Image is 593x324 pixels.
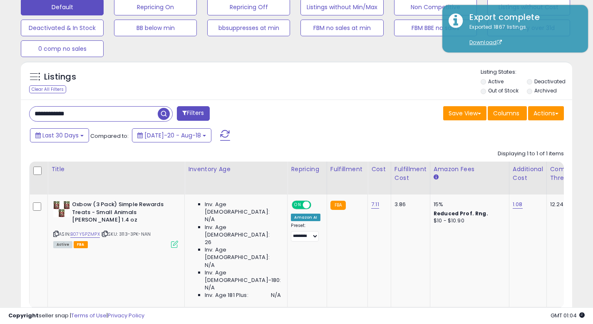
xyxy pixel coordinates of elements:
[30,128,89,142] button: Last 30 Days
[53,201,178,247] div: ASIN:
[44,71,76,83] h5: Listings
[443,106,486,120] button: Save View
[205,216,215,223] span: N/A
[291,214,320,221] div: Amazon AI
[330,165,364,174] div: Fulfillment
[90,132,129,140] span: Compared to:
[395,201,424,208] div: 3.86
[72,201,173,226] b: Oxbow (3 Pack) Simple Rewards Treats - Small Animals [PERSON_NAME] 1.4 oz
[205,201,281,216] span: Inv. Age [DEMOGRAPHIC_DATA]:
[21,20,104,36] button: Deactivated & In Stock
[513,165,543,182] div: Additional Cost
[177,106,209,121] button: Filters
[463,23,582,47] div: Exported 1867 listings.
[205,224,281,239] span: Inv. Age [DEMOGRAPHIC_DATA]:
[395,165,427,182] div: Fulfillment Cost
[434,174,439,181] small: Amazon Fees.
[188,165,284,174] div: Inventory Age
[488,106,527,120] button: Columns
[300,20,383,36] button: FBM no sales at min
[205,292,248,299] span: Inv. Age 181 Plus:
[469,39,502,46] a: Download
[114,20,197,36] button: BB below min
[528,106,564,120] button: Actions
[534,87,557,94] label: Archived
[205,246,281,261] span: Inv. Age [DEMOGRAPHIC_DATA]:
[53,201,70,217] img: 51WtIikTjSL._SL40_.jpg
[74,241,88,248] span: FBA
[291,223,320,242] div: Preset:
[291,165,323,174] div: Repricing
[207,20,290,36] button: bbsuppresses at min
[371,165,387,174] div: Cost
[53,241,72,248] span: All listings currently available for purchase on Amazon
[8,312,144,320] div: seller snap | |
[550,201,590,208] div: 12.24
[463,11,582,23] div: Export complete
[144,131,201,140] span: [DATE]-20 - Aug-18
[493,109,519,117] span: Columns
[330,201,346,210] small: FBA
[70,231,100,238] a: B07Y5PZMPX
[434,165,506,174] div: Amazon Fees
[394,20,477,36] button: FBM BBE no sales
[434,210,488,217] b: Reduced Prof. Rng.
[434,217,503,224] div: $10 - $10.90
[42,131,79,140] span: Last 30 Days
[434,201,503,208] div: 15%
[8,312,39,319] strong: Copyright
[29,85,66,93] div: Clear All Filters
[371,200,379,209] a: 7.11
[551,312,585,319] span: 2025-09-18 01:04 GMT
[310,202,323,209] span: OFF
[498,150,564,158] div: Displaying 1 to 1 of 1 items
[271,292,281,299] span: N/A
[205,284,215,292] span: N/A
[488,78,504,85] label: Active
[481,68,572,76] p: Listing States:
[488,87,519,94] label: Out of Stock
[293,202,303,209] span: ON
[513,200,523,209] a: 1.08
[550,165,593,182] div: Comp. Price Threshold
[108,312,144,319] a: Privacy Policy
[101,231,151,237] span: | SKU: 3113-3PK-NAN
[205,239,211,246] span: 26
[205,262,215,269] span: N/A
[51,165,181,174] div: Title
[205,269,281,284] span: Inv. Age [DEMOGRAPHIC_DATA]-180:
[534,78,566,85] label: Deactivated
[132,128,211,142] button: [DATE]-20 - Aug-18
[21,40,104,57] button: 0 comp no sales
[71,312,107,319] a: Terms of Use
